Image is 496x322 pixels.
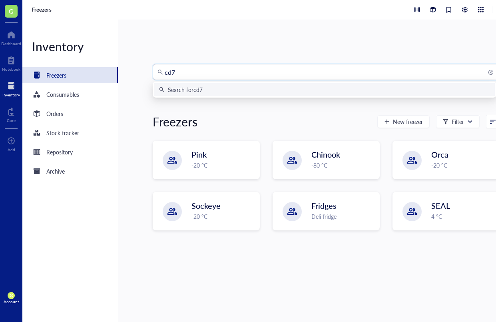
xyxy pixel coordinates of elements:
div: -20 °C [431,161,494,170]
a: Freezers [32,6,53,13]
a: Repository [22,144,118,160]
div: Inventory [2,92,20,97]
div: -20 °C [191,212,255,221]
span: G [9,6,14,16]
span: Fridges [311,200,337,211]
div: 4 °C [431,212,494,221]
div: Stock tracker [46,128,79,137]
a: Stock tracker [22,125,118,141]
a: Freezers [22,67,118,83]
button: New freezer [377,115,430,128]
div: Repository [46,148,73,156]
div: Archive [46,167,65,176]
div: Consumables [46,90,79,99]
div: Add [8,147,15,152]
a: Consumables [22,86,118,102]
a: Archive [22,163,118,179]
a: Orders [22,106,118,122]
a: Dashboard [1,28,21,46]
span: New freezer [393,118,423,125]
div: Core [7,118,16,123]
span: Sockeye [191,200,221,211]
div: Inventory [22,38,118,54]
a: Notebook [2,54,20,72]
div: Freezers [153,114,197,130]
div: Orders [46,109,63,118]
div: Dashboard [1,41,21,46]
div: Account [4,299,19,304]
div: Filter [452,117,464,126]
div: -80 °C [311,161,374,170]
a: Inventory [2,80,20,97]
div: Deli fridge [311,212,374,221]
div: Notebook [2,67,20,72]
span: Chinook [311,149,340,160]
div: -20 °C [191,161,255,170]
span: Pink [191,149,207,160]
div: Search for cd7 [168,85,203,94]
span: SEAL [431,200,450,211]
div: Freezers [46,71,66,80]
a: Core [7,105,16,123]
span: Orca [431,149,448,160]
span: BG [9,294,13,298]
